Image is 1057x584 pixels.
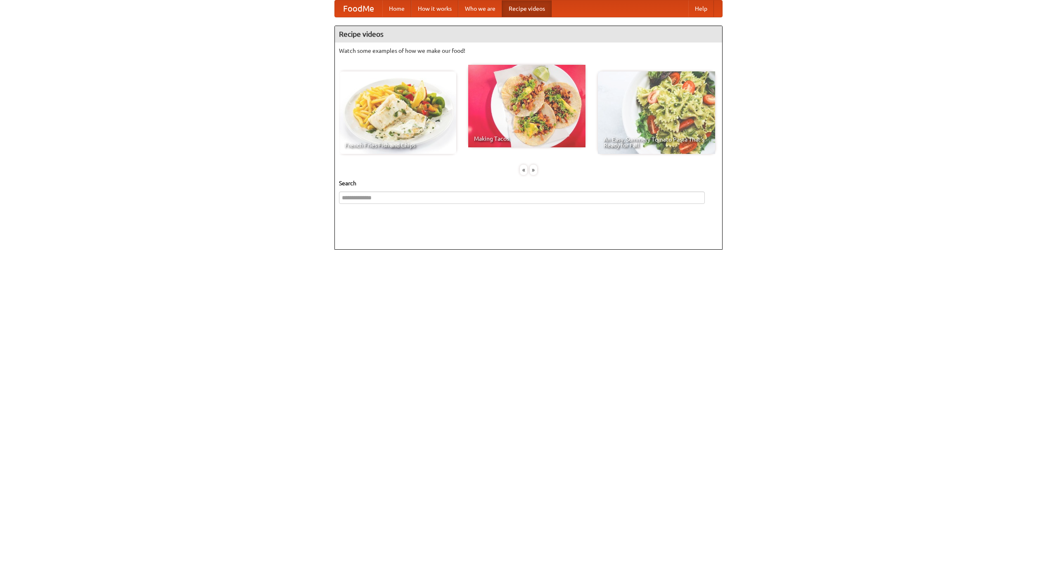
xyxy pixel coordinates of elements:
[530,165,537,175] div: »
[520,165,527,175] div: «
[339,179,718,187] h5: Search
[411,0,458,17] a: How it works
[382,0,411,17] a: Home
[458,0,502,17] a: Who we are
[502,0,552,17] a: Recipe videos
[688,0,714,17] a: Help
[335,0,382,17] a: FoodMe
[468,65,585,147] a: Making Tacos
[339,71,456,154] a: French Fries Fish and Chips
[598,71,715,154] a: An Easy, Summery Tomato Pasta That's Ready for Fall
[604,137,709,148] span: An Easy, Summery Tomato Pasta That's Ready for Fall
[474,136,580,142] span: Making Tacos
[335,26,722,43] h4: Recipe videos
[345,142,450,148] span: French Fries Fish and Chips
[339,47,718,55] p: Watch some examples of how we make our food!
